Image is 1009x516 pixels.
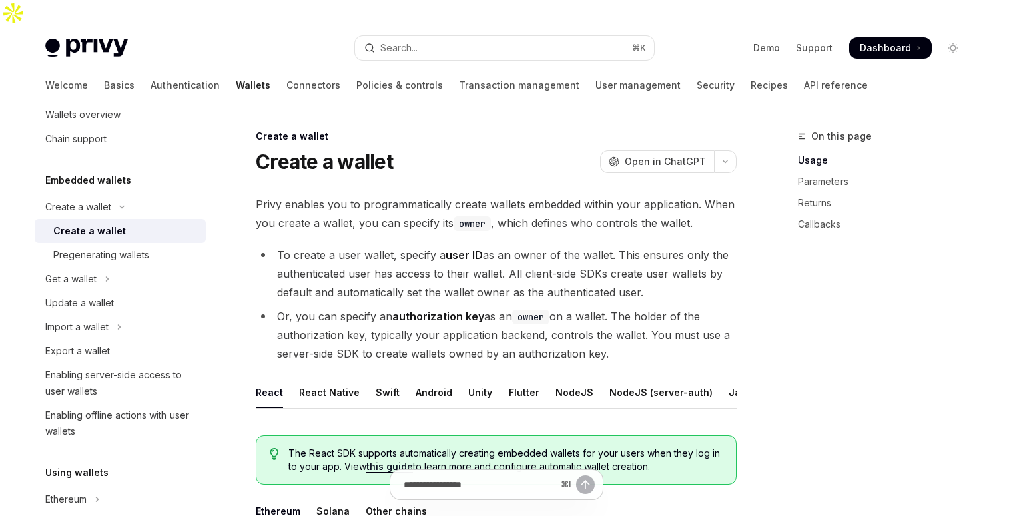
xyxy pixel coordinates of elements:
[288,447,723,473] span: The React SDK supports automatically creating embedded wallets for your users when they log in to...
[751,69,788,101] a: Recipes
[45,367,198,399] div: Enabling server-side access to user wallets
[256,376,283,408] div: React
[804,69,868,101] a: API reference
[35,339,206,363] a: Export a wallet
[942,37,964,59] button: Toggle dark mode
[35,243,206,267] a: Pregenerating wallets
[392,310,484,323] strong: authorization key
[459,69,579,101] a: Transaction management
[468,376,492,408] div: Unity
[299,376,360,408] div: React Native
[45,295,114,311] div: Update a wallet
[625,155,706,168] span: Open in ChatGPT
[35,487,206,511] button: Toggle Ethereum section
[45,172,131,188] h5: Embedded wallets
[236,69,270,101] a: Wallets
[45,319,109,335] div: Import a wallet
[45,343,110,359] div: Export a wallet
[256,130,737,143] div: Create a wallet
[632,43,646,53] span: ⌘ K
[45,131,107,147] div: Chain support
[256,150,393,174] h1: Create a wallet
[35,315,206,339] button: Toggle Import a wallet section
[355,36,654,60] button: Open search
[53,247,149,263] div: Pregenerating wallets
[404,470,555,499] input: Ask a question...
[35,219,206,243] a: Create a wallet
[35,127,206,151] a: Chain support
[256,195,737,232] span: Privy enables you to programmatically create wallets embedded within your application. When you c...
[380,40,418,56] div: Search...
[600,150,714,173] button: Open in ChatGPT
[35,363,206,403] a: Enabling server-side access to user wallets
[256,246,737,302] li: To create a user wallet, specify a as an owner of the wallet. This ensures only the authenticated...
[356,69,443,101] a: Policies & controls
[256,307,737,363] li: Or, you can specify an as an on a wallet. The holder of the authorization key, typically your app...
[860,41,911,55] span: Dashboard
[555,376,593,408] div: NodeJS
[798,150,974,171] a: Usage
[446,248,483,262] strong: user ID
[45,199,111,215] div: Create a wallet
[35,291,206,315] a: Update a wallet
[45,491,87,507] div: Ethereum
[366,461,413,473] a: this guide
[729,376,752,408] div: Java
[416,376,452,408] div: Android
[45,107,121,123] div: Wallets overview
[53,223,126,239] div: Create a wallet
[35,195,206,219] button: Toggle Create a wallet section
[509,376,539,408] div: Flutter
[595,69,681,101] a: User management
[798,214,974,235] a: Callbacks
[609,376,713,408] div: NodeJS (server-auth)
[104,69,135,101] a: Basics
[454,216,491,231] code: owner
[270,448,279,460] svg: Tip
[151,69,220,101] a: Authentication
[849,37,932,59] a: Dashboard
[35,267,206,291] button: Toggle Get a wallet section
[286,69,340,101] a: Connectors
[45,69,88,101] a: Welcome
[576,475,595,494] button: Send message
[35,103,206,127] a: Wallets overview
[753,41,780,55] a: Demo
[45,407,198,439] div: Enabling offline actions with user wallets
[798,192,974,214] a: Returns
[45,465,109,481] h5: Using wallets
[811,128,872,144] span: On this page
[45,39,128,57] img: light logo
[35,403,206,443] a: Enabling offline actions with user wallets
[45,271,97,287] div: Get a wallet
[697,69,735,101] a: Security
[512,310,549,324] code: owner
[376,376,400,408] div: Swift
[798,171,974,192] a: Parameters
[796,41,833,55] a: Support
